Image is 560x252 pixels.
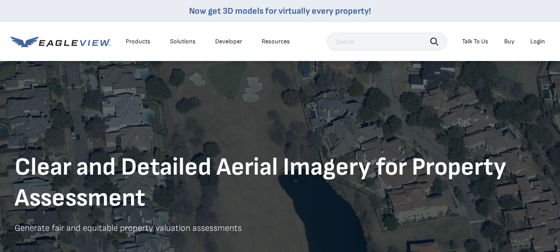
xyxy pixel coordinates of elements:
[530,38,545,46] div: Login
[504,38,514,46] a: Buy
[15,221,546,248] p: Generate fair and equitable property valuation assessments
[462,38,488,46] div: Talk To Us
[126,38,151,46] div: Products
[15,121,546,214] h1: Clear and Detailed Aerial Imagery for Property Assessment
[170,38,196,46] div: Solutions
[215,38,242,46] a: Developer
[189,6,371,16] a: Now get 3D models for virtually every property!
[262,38,290,46] div: Resources
[327,33,447,50] input: Search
